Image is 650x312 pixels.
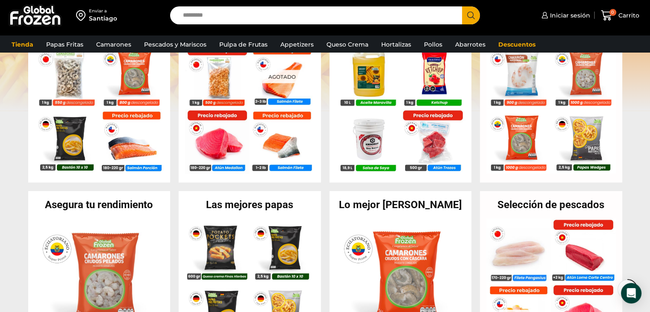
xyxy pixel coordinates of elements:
[262,70,302,83] p: Agotado
[215,36,272,53] a: Pulpa de Frutas
[480,200,622,210] h2: Selección de pescados
[494,36,540,53] a: Descuentos
[420,36,447,53] a: Pollos
[322,36,373,53] a: Queso Crema
[616,11,639,20] span: Carrito
[7,36,38,53] a: Tienda
[539,7,590,24] a: Iniciar sesión
[451,36,490,53] a: Abarrotes
[92,36,135,53] a: Camarones
[89,8,117,14] div: Enviar a
[609,9,616,16] span: 0
[377,36,415,53] a: Hortalizas
[329,200,472,210] h2: Lo mejor [PERSON_NAME]
[548,11,590,20] span: Iniciar sesión
[621,283,641,303] div: Open Intercom Messenger
[462,6,480,24] button: Search button
[89,14,117,23] div: Santiago
[276,36,318,53] a: Appetizers
[28,200,171,210] h2: Asegura tu rendimiento
[599,6,641,26] a: 0 Carrito
[179,200,321,210] h2: Las mejores papas
[140,36,211,53] a: Pescados y Mariscos
[42,36,88,53] a: Papas Fritas
[76,8,89,23] img: address-field-icon.svg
